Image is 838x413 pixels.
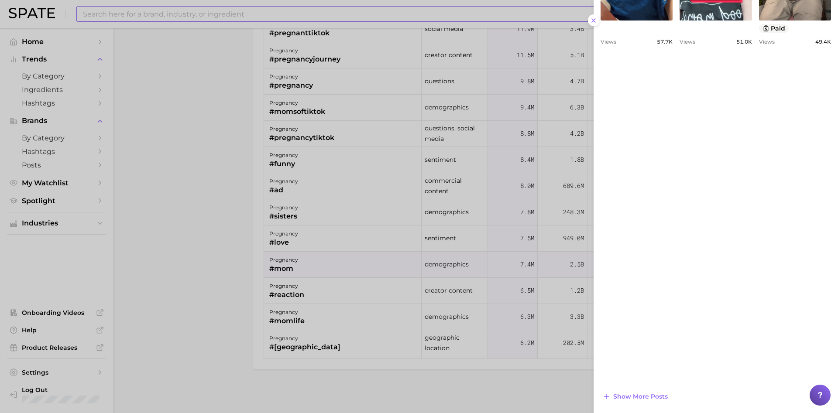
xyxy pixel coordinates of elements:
[601,38,616,45] span: Views
[657,38,673,45] span: 57.7k
[759,24,789,33] button: paid
[680,38,695,45] span: Views
[815,38,831,45] span: 49.4k
[613,393,668,400] span: Show more posts
[736,38,752,45] span: 51.0k
[601,390,670,403] button: Show more posts
[759,38,775,45] span: Views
